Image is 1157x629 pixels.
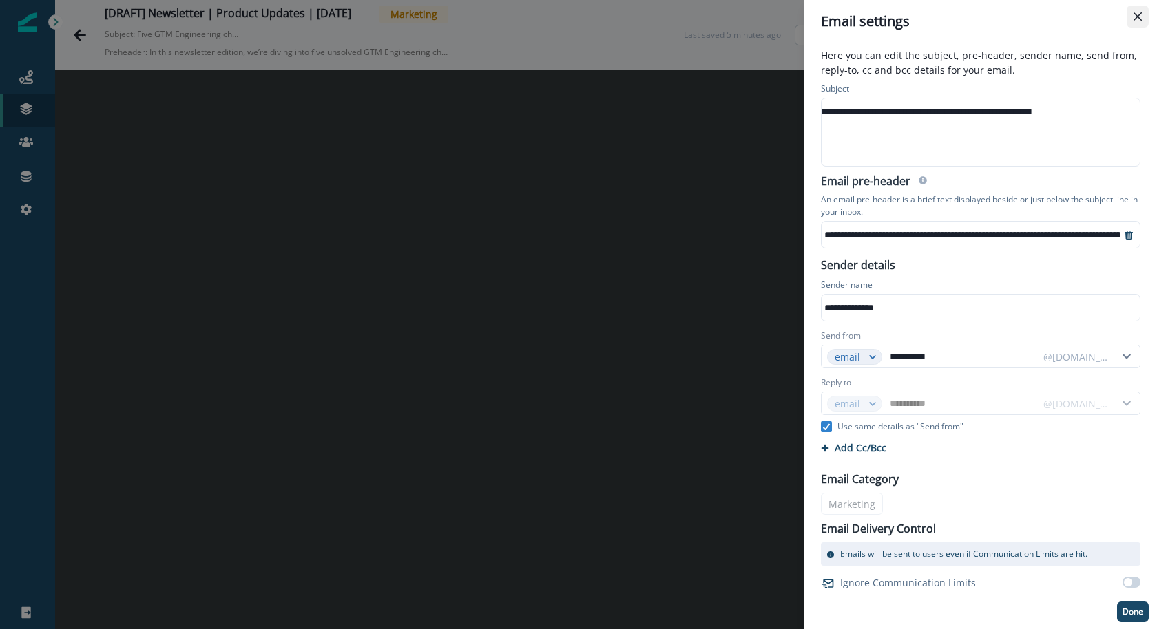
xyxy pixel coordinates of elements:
[1117,601,1149,622] button: Done
[835,350,862,364] div: email
[821,175,910,191] h2: Email pre-header
[1043,350,1109,364] div: @[DOMAIN_NAME]
[813,48,1149,80] p: Here you can edit the subject, pre-header, sender name, send from, reply-to, cc and bcc details f...
[840,548,1087,560] p: Emails will be sent to users even if Communication Limits are hit.
[821,441,886,454] button: Add Cc/Bcc
[837,420,963,433] p: Use same details as "Send from"
[821,376,851,389] label: Reply to
[821,330,861,342] label: Send from
[1123,607,1143,617] p: Done
[813,254,904,273] p: Sender details
[1123,230,1134,241] svg: remove-preheader
[821,471,899,487] p: Email Category
[821,11,1140,32] div: Email settings
[821,520,936,537] p: Email Delivery Control
[840,575,976,590] p: Ignore Communication Limits
[821,83,849,98] p: Subject
[1127,6,1149,28] button: Close
[821,279,873,294] p: Sender name
[821,191,1140,221] p: An email pre-header is a brief text displayed beside or just below the subject line in your inbox.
